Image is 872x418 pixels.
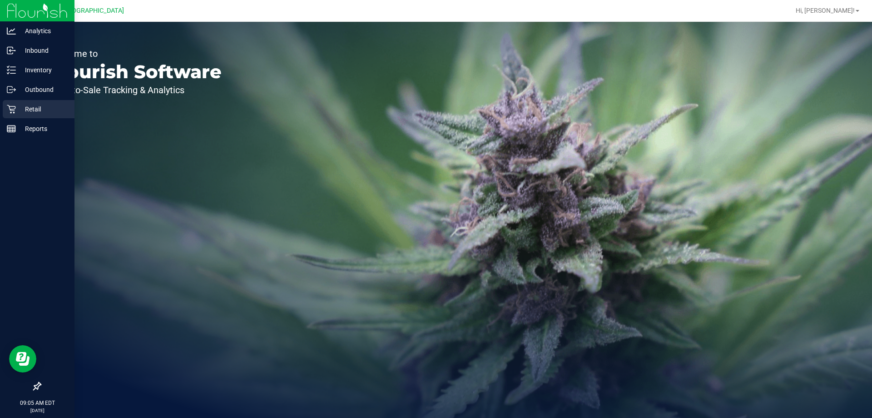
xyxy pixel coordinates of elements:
[49,63,222,81] p: Flourish Software
[62,7,124,15] span: [GEOGRAPHIC_DATA]
[796,7,855,14] span: Hi, [PERSON_NAME]!
[7,124,16,133] inline-svg: Reports
[4,407,70,414] p: [DATE]
[16,65,70,76] p: Inventory
[7,46,16,55] inline-svg: Inbound
[49,49,222,58] p: Welcome to
[16,45,70,56] p: Inbound
[49,86,222,95] p: Seed-to-Sale Tracking & Analytics
[7,85,16,94] inline-svg: Outbound
[16,25,70,36] p: Analytics
[4,399,70,407] p: 09:05 AM EDT
[7,105,16,114] inline-svg: Retail
[9,345,36,373] iframe: Resource center
[16,104,70,115] p: Retail
[16,123,70,134] p: Reports
[7,65,16,75] inline-svg: Inventory
[7,26,16,35] inline-svg: Analytics
[16,84,70,95] p: Outbound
